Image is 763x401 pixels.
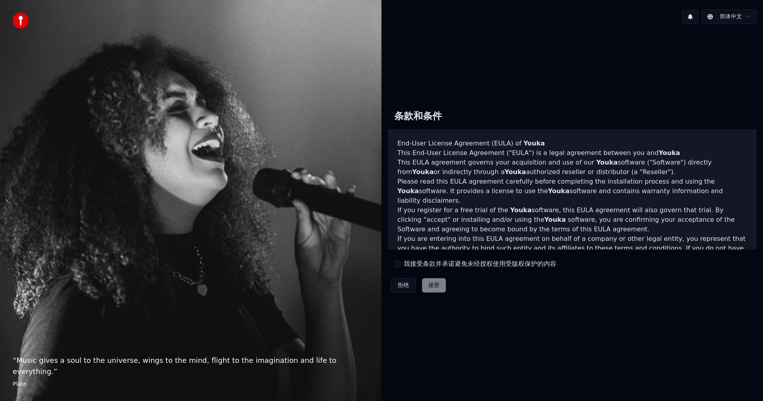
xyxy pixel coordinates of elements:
[544,216,566,223] span: Youka
[13,355,369,377] p: “ Music gives a soul to the universe, wings to the mind, flight to the imagination and life to ev...
[13,380,369,388] footer: Plato
[397,158,747,177] p: This EULA agreement governs your acquisition and use of our software ("Software") directly from o...
[548,187,569,195] span: Youka
[596,159,618,166] span: Youka
[397,187,419,195] span: Youka
[658,149,680,157] span: Youka
[523,139,545,147] span: Youka
[510,206,532,214] span: Youka
[397,148,747,158] p: This End-User License Agreement ("EULA") is a legal agreement between you and
[505,168,526,176] span: Youka
[397,139,747,148] h3: End-User License Agreement (EULA) of
[397,177,747,205] p: Please read this EULA agreement carefully before completing the installation process and using th...
[397,205,747,234] p: If you register for a free trial of the software, this EULA agreement will also govern that trial...
[388,104,448,129] div: 条款和条件
[13,13,29,29] img: youka
[404,259,556,269] label: 我接受条款并承诺避免未经授权使用受版权保护的内容
[391,278,416,293] button: 拒绝
[397,234,747,272] p: If you are entering into this EULA agreement on behalf of a company or other legal entity, you re...
[412,168,434,176] span: Youka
